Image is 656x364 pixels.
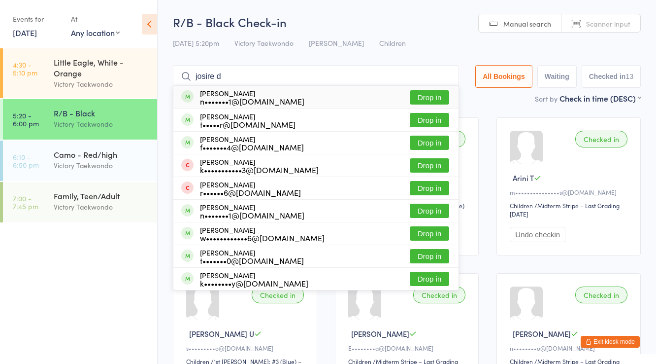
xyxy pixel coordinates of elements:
[410,204,449,218] button: Drop in
[535,94,558,104] label: Sort by
[3,141,157,181] a: 6:10 -6:50 pmCamo - Red/highVictory Taekwondo
[186,344,307,352] div: s•••••••••o@[DOMAIN_NAME]
[54,78,149,90] div: Victory Taekwondo
[348,344,469,352] div: E••••••••a@[DOMAIN_NAME]
[13,11,61,27] div: Events for
[513,173,534,183] span: Arini T
[200,143,304,151] div: f•••••••4@[DOMAIN_NAME]
[54,118,149,130] div: Victory Taekwondo
[410,113,449,127] button: Drop in
[54,149,149,160] div: Camo - Red/high
[200,158,319,174] div: [PERSON_NAME]
[582,65,641,88] button: Checked in13
[200,181,301,196] div: [PERSON_NAME]
[200,120,295,128] div: t•••••r@[DOMAIN_NAME]
[13,194,38,210] time: 7:00 - 7:45 pm
[537,65,577,88] button: Waiting
[200,256,304,264] div: t•••••••0@[DOMAIN_NAME]
[410,249,449,263] button: Drop in
[173,14,641,30] h2: R/B - Black Check-in
[54,201,149,213] div: Victory Taekwondo
[351,328,409,339] span: [PERSON_NAME]
[13,27,37,38] a: [DATE]
[200,279,308,287] div: k••••••••y@[DOMAIN_NAME]
[309,38,364,48] span: [PERSON_NAME]
[559,93,641,104] div: Check in time (DESC)
[200,203,304,219] div: [PERSON_NAME]
[410,90,449,105] button: Drop in
[252,287,304,303] div: Checked in
[410,181,449,195] button: Drop in
[510,188,630,196] div: m•••••••••••••••s@[DOMAIN_NAME]
[510,227,565,242] button: Undo checkin
[200,188,301,196] div: r••••••6@[DOMAIN_NAME]
[200,135,304,151] div: [PERSON_NAME]
[173,65,459,88] input: Search
[200,89,304,105] div: [PERSON_NAME]
[173,38,219,48] span: [DATE] 5:20pm
[200,249,304,264] div: [PERSON_NAME]
[189,328,254,339] span: [PERSON_NAME] U
[379,38,406,48] span: Children
[200,211,304,219] div: n•••••••1@[DOMAIN_NAME]
[54,108,149,118] div: R/B - Black
[575,287,627,303] div: Checked in
[71,11,120,27] div: At
[13,111,39,127] time: 5:20 - 6:00 pm
[200,166,319,174] div: k•••••••••••3@[DOMAIN_NAME]
[234,38,294,48] span: Victory Taekwondo
[71,27,120,38] div: Any location
[413,287,465,303] div: Checked in
[54,57,149,78] div: Little Eagle, White - Orange
[581,336,640,348] button: Exit kiosk mode
[200,226,325,242] div: [PERSON_NAME]
[200,234,325,242] div: w••••••••••••6@[DOMAIN_NAME]
[410,226,449,241] button: Drop in
[13,61,37,76] time: 4:30 - 5:10 pm
[475,65,532,88] button: All Bookings
[503,19,551,29] span: Manual search
[575,131,627,147] div: Checked in
[410,136,449,150] button: Drop in
[410,158,449,173] button: Drop in
[200,97,304,105] div: n•••••••1@[DOMAIN_NAME]
[586,19,630,29] span: Scanner input
[625,73,633,80] div: 13
[13,153,39,169] time: 6:10 - 6:50 pm
[200,271,308,287] div: [PERSON_NAME]
[3,182,157,222] a: 7:00 -7:45 pmFamily, Teen/AdultVictory Taekwondo
[3,48,157,98] a: 4:30 -5:10 pmLittle Eagle, White - OrangeVictory Taekwondo
[510,344,630,352] div: n••••••••o@[DOMAIN_NAME]
[513,328,571,339] span: [PERSON_NAME]
[200,112,295,128] div: [PERSON_NAME]
[510,201,620,218] span: / Midterm Stripe – Last Grading [DATE]
[510,201,533,210] div: Children
[54,160,149,171] div: Victory Taekwondo
[3,99,157,140] a: 5:20 -6:00 pmR/B - BlackVictory Taekwondo
[54,190,149,201] div: Family, Teen/Adult
[410,272,449,286] button: Drop in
